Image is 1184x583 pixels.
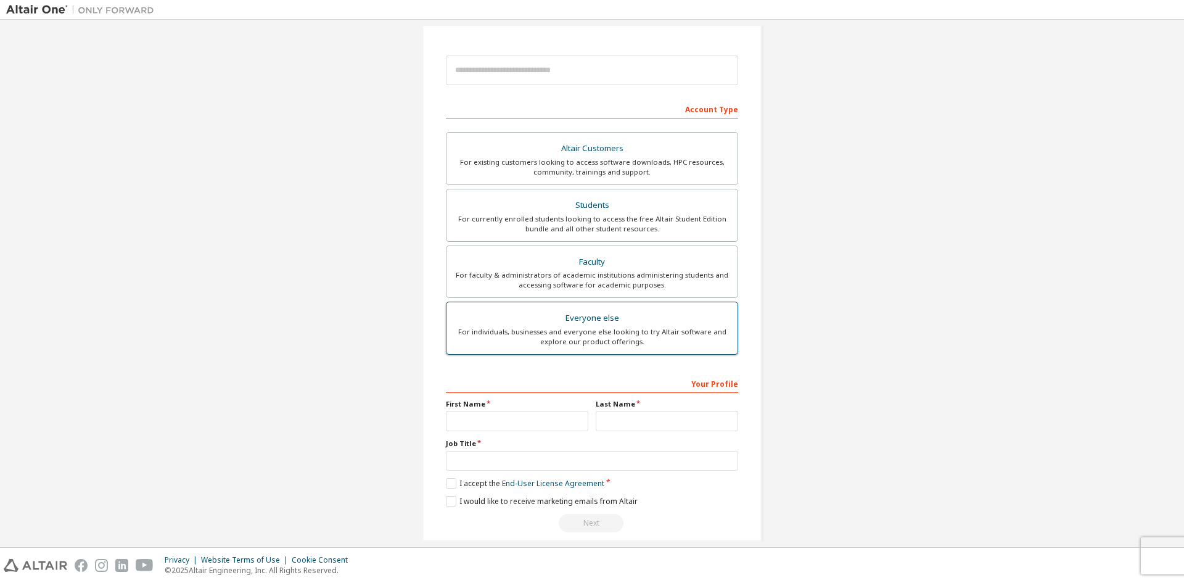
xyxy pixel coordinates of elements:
div: Website Terms of Use [201,555,292,565]
img: linkedin.svg [115,559,128,572]
div: Faculty [454,254,730,271]
label: I would like to receive marketing emails from Altair [446,496,638,507]
div: Privacy [165,555,201,565]
div: Read and acccept EULA to continue [446,514,738,532]
label: Last Name [596,399,738,409]
label: First Name [446,399,588,409]
label: Job Title [446,439,738,449]
div: Cookie Consent [292,555,355,565]
div: For currently enrolled students looking to access the free Altair Student Edition bundle and all ... [454,214,730,234]
div: Your Profile [446,373,738,393]
img: facebook.svg [75,559,88,572]
label: I accept the [446,478,604,489]
p: © 2025 Altair Engineering, Inc. All Rights Reserved. [165,565,355,576]
div: For faculty & administrators of academic institutions administering students and accessing softwa... [454,270,730,290]
a: End-User License Agreement [502,478,604,489]
div: Account Type [446,99,738,118]
div: For individuals, businesses and everyone else looking to try Altair software and explore our prod... [454,327,730,347]
img: instagram.svg [95,559,108,572]
div: Students [454,197,730,214]
img: Altair One [6,4,160,16]
div: Altair Customers [454,140,730,157]
img: altair_logo.svg [4,559,67,572]
img: youtube.svg [136,559,154,572]
div: Everyone else [454,310,730,327]
div: For existing customers looking to access software downloads, HPC resources, community, trainings ... [454,157,730,177]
